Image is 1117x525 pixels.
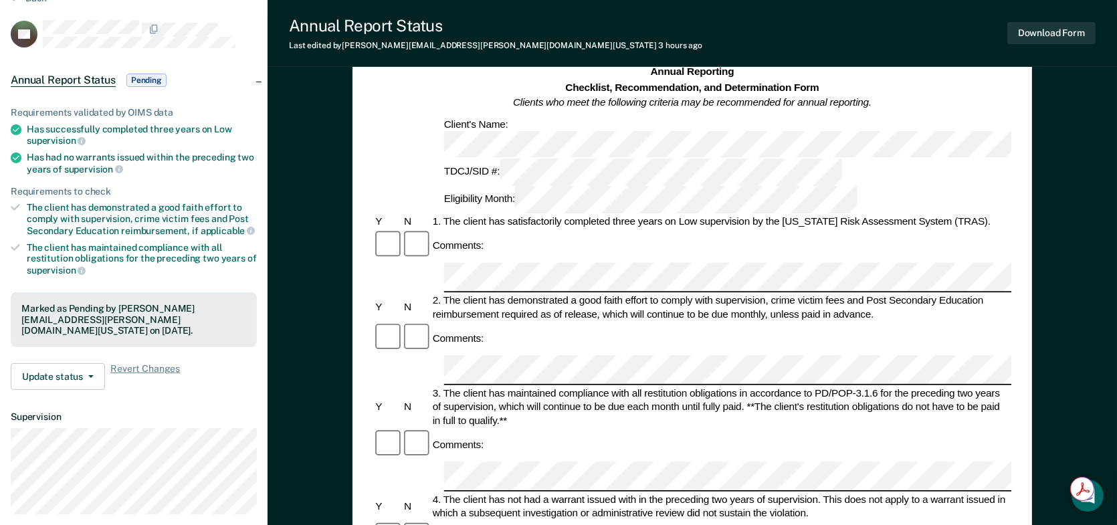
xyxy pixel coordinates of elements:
[402,215,431,229] div: N
[441,186,859,213] div: Eligibility Month:
[565,82,819,93] strong: Checklist, Recommendation, and Determination Form
[430,438,486,452] div: Comments:
[402,400,431,414] div: N
[27,265,86,276] span: supervision
[373,499,402,513] div: Y
[373,215,402,229] div: Y
[402,300,431,314] div: N
[27,242,257,276] div: The client has maintained compliance with all restitution obligations for the preceding two years of
[11,411,257,423] dt: Supervision
[11,74,116,87] span: Annual Report Status
[373,300,402,314] div: Y
[430,215,1011,229] div: 1. The client has satisfactorily completed three years on Low supervision by the [US_STATE] Risk ...
[430,386,1011,427] div: 3. The client has maintained compliance with all restitution obligations in accordance to PD/POP-...
[1007,22,1096,44] button: Download Form
[289,41,702,50] div: Last edited by [PERSON_NAME][EMAIL_ADDRESS][PERSON_NAME][DOMAIN_NAME][US_STATE]
[64,164,123,175] span: supervision
[430,294,1011,321] div: 2. The client has demonstrated a good faith effort to comply with supervision, crime victim fees ...
[430,492,1011,520] div: 4. The client has not had a warrant issued with in the preceding two years of supervision. This d...
[110,363,180,390] span: Revert Changes
[659,41,703,50] span: 3 hours ago
[21,303,246,336] div: Marked as Pending by [PERSON_NAME][EMAIL_ADDRESS][PERSON_NAME][DOMAIN_NAME][US_STATE] on [DATE].
[513,97,872,108] em: Clients who meet the following criteria may be recommended for annual reporting.
[373,400,402,414] div: Y
[27,124,257,146] div: Has successfully completed three years on Low
[11,363,105,390] button: Update status
[11,186,257,197] div: Requirements to check
[289,16,702,35] div: Annual Report Status
[27,135,86,146] span: supervision
[651,66,734,78] strong: Annual Reporting
[201,225,255,236] span: applicable
[126,74,167,87] span: Pending
[430,239,486,253] div: Comments:
[27,202,257,236] div: The client has demonstrated a good faith effort to comply with supervision, crime victim fees and...
[402,499,431,513] div: N
[27,152,257,175] div: Has had no warrants issued within the preceding two years of
[430,332,486,346] div: Comments:
[11,107,257,118] div: Requirements validated by OIMS data
[441,159,844,187] div: TDCJ/SID #:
